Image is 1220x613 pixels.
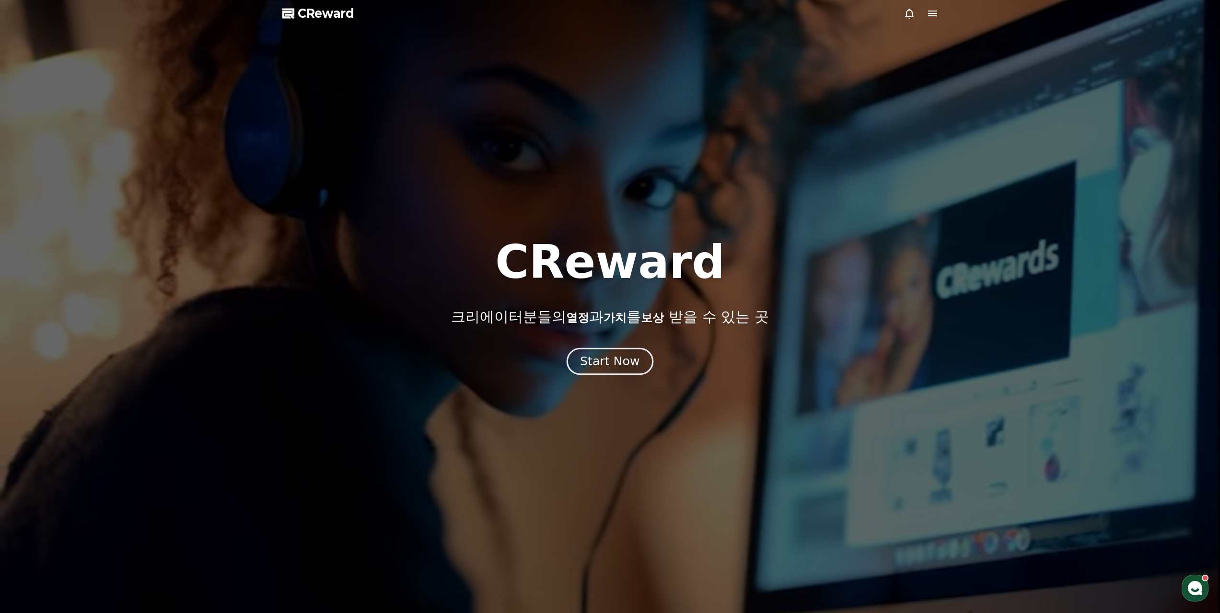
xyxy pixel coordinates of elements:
[580,353,639,370] div: Start Now
[567,347,653,375] button: Start Now
[124,304,184,328] a: 설정
[569,358,651,367] a: Start Now
[30,318,36,326] span: 홈
[604,311,627,324] span: 가치
[88,319,99,326] span: 대화
[148,318,160,326] span: 설정
[3,304,63,328] a: 홈
[641,311,664,324] span: 보상
[566,311,589,324] span: 열정
[451,308,768,325] p: 크리에이터분들의 과 를 받을 수 있는 곳
[298,6,354,21] span: CReward
[63,304,124,328] a: 대화
[495,239,725,285] h1: CReward
[282,6,354,21] a: CReward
